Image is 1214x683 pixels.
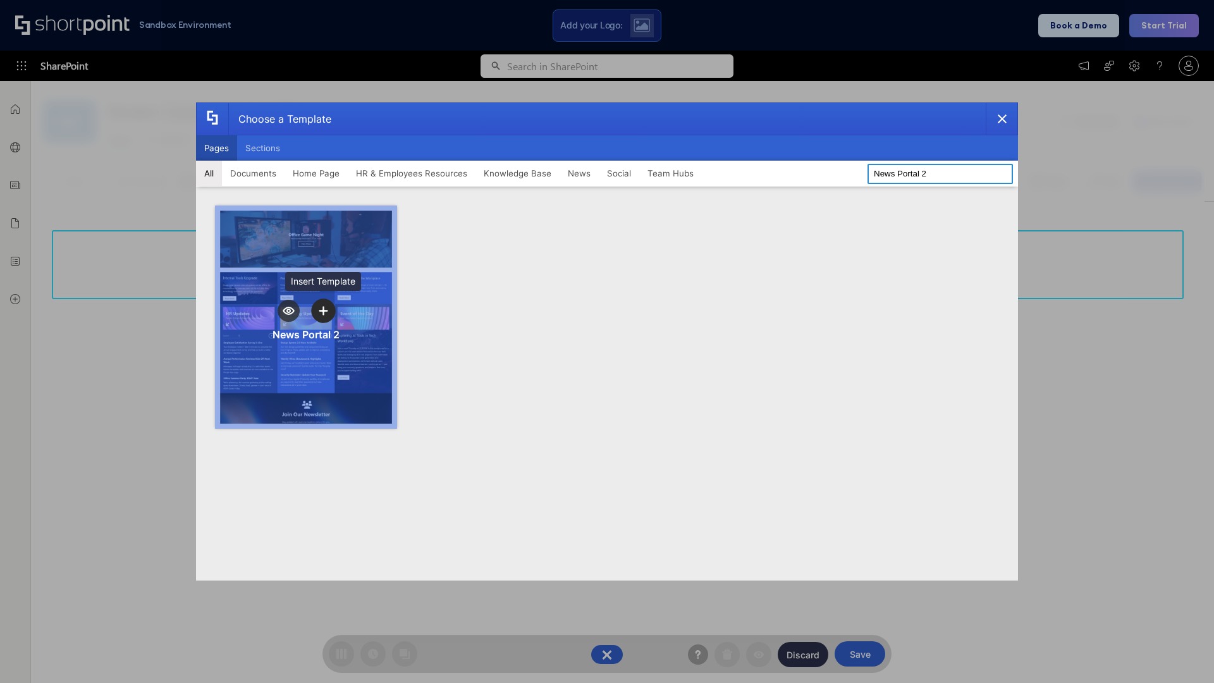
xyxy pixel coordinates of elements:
button: Documents [222,161,285,186]
button: News [560,161,599,186]
button: Sections [237,135,288,161]
div: News Portal 2 [273,328,340,341]
div: template selector [196,102,1018,581]
button: HR & Employees Resources [348,161,475,186]
button: Team Hubs [639,161,702,186]
button: Social [599,161,639,186]
div: Choose a Template [228,103,331,135]
button: All [196,161,222,186]
input: Search [868,164,1013,184]
button: Pages [196,135,237,161]
iframe: Chat Widget [1151,622,1214,683]
button: Home Page [285,161,348,186]
button: Knowledge Base [475,161,560,186]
